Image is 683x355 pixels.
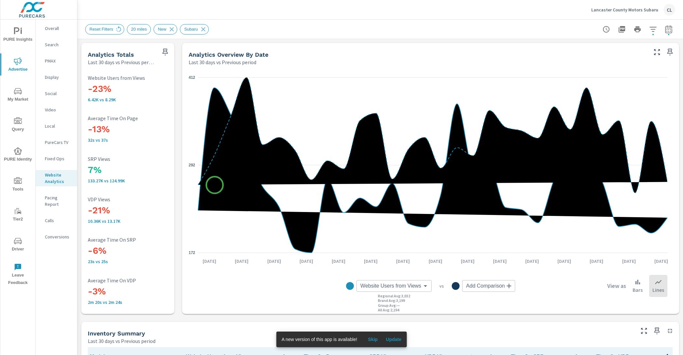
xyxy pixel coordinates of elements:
[154,24,177,35] div: New
[2,117,33,133] span: Query
[652,47,662,57] button: Make Fullscreen
[36,232,77,242] div: Conversions
[2,87,33,103] span: My Market
[45,172,72,185] p: Website Analytics
[618,258,640,264] p: [DATE]
[489,258,511,264] p: [DATE]
[295,258,318,264] p: [DATE]
[663,4,675,16] div: CL
[378,298,405,303] p: Brand Avg : 3,199
[462,280,515,292] div: Add Comparison
[2,147,33,163] span: PURE Identity
[45,58,72,64] p: PMAX
[88,75,174,81] p: Website Users from Views
[88,337,155,345] p: Last 30 days vs Previous period
[647,23,660,36] button: Apply Filters
[607,283,626,289] h6: View as
[45,106,72,113] p: Video
[45,74,72,80] p: Display
[2,57,33,73] span: Advertise
[45,90,72,97] p: Social
[85,24,124,35] div: Reset Filters
[154,27,170,32] span: New
[36,193,77,209] div: Pacing Report
[432,283,452,289] p: vs
[88,124,174,135] h3: -13%
[553,258,576,264] p: [DATE]
[378,294,410,298] p: Regional Avg : 3,032
[327,258,350,264] p: [DATE]
[2,27,33,43] span: PURE Insights
[360,283,421,289] span: Website Users from Views
[2,207,33,223] span: Tier2
[198,258,221,264] p: [DATE]
[160,47,170,57] span: Save this to your personalized report
[88,219,174,224] p: 10,363 vs 13,173
[88,300,174,305] p: 2m 20s vs 2m 24s
[88,58,155,66] p: Last 30 days vs Previous period
[36,23,77,33] div: Overall
[86,27,117,32] span: Reset Filters
[650,258,673,264] p: [DATE]
[36,72,77,82] div: Display
[88,97,174,102] p: 6,421 vs 8,290
[665,326,675,336] button: Minimize Widget
[45,194,72,207] p: Pacing Report
[189,250,195,255] text: 172
[88,330,145,337] h5: Inventory Summary
[45,155,72,162] p: Fixed Ops
[456,258,479,264] p: [DATE]
[585,258,608,264] p: [DATE]
[665,47,675,57] span: Save this to your personalized report
[466,283,505,289] span: Add Comparison
[2,263,33,287] span: Leave Feedback
[45,25,72,32] p: Overall
[359,258,382,264] p: [DATE]
[615,23,628,36] button: "Export Report to PDF"
[521,258,543,264] p: [DATE]
[88,178,174,183] p: 133,269 vs 124,994
[356,280,432,292] div: Website Users from Views
[652,326,662,336] span: Save this to your personalized report
[189,75,195,80] text: 412
[36,216,77,225] div: Calls
[45,139,72,146] p: PureCars TV
[189,163,195,167] text: 292
[662,23,675,36] button: Select Date Range
[36,40,77,50] div: Search
[36,89,77,98] div: Social
[180,24,209,35] div: Subaru
[88,164,174,176] h3: 7%
[365,336,381,342] span: Skip
[88,137,174,143] p: 32s vs 37s
[0,20,35,289] div: nav menu
[45,217,72,224] p: Calls
[88,277,174,283] p: Average Time On VDP
[88,196,174,202] p: VDP Views
[127,27,151,32] span: 20 miles
[88,83,174,94] h3: -23%
[88,286,174,297] h3: -3%
[45,41,72,48] p: Search
[45,123,72,129] p: Local
[88,245,174,256] h3: -6%
[378,303,400,308] p: Group Avg : —
[424,258,447,264] p: [DATE]
[2,177,33,193] span: Tools
[230,258,253,264] p: [DATE]
[282,337,357,342] span: A new version of this app is available!
[88,156,174,162] p: SRP Views
[383,334,404,345] button: Update
[88,115,174,121] p: Average Time On Page
[180,27,202,32] span: Subaru
[362,334,383,345] button: Skip
[189,51,268,58] h5: Analytics Overview By Date
[36,105,77,115] div: Video
[639,326,649,336] button: Make Fullscreen
[36,137,77,147] div: PureCars TV
[36,170,77,186] div: Website Analytics
[88,205,174,216] h3: -21%
[263,258,286,264] p: [DATE]
[36,154,77,163] div: Fixed Ops
[88,237,174,243] p: Average Time On SRP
